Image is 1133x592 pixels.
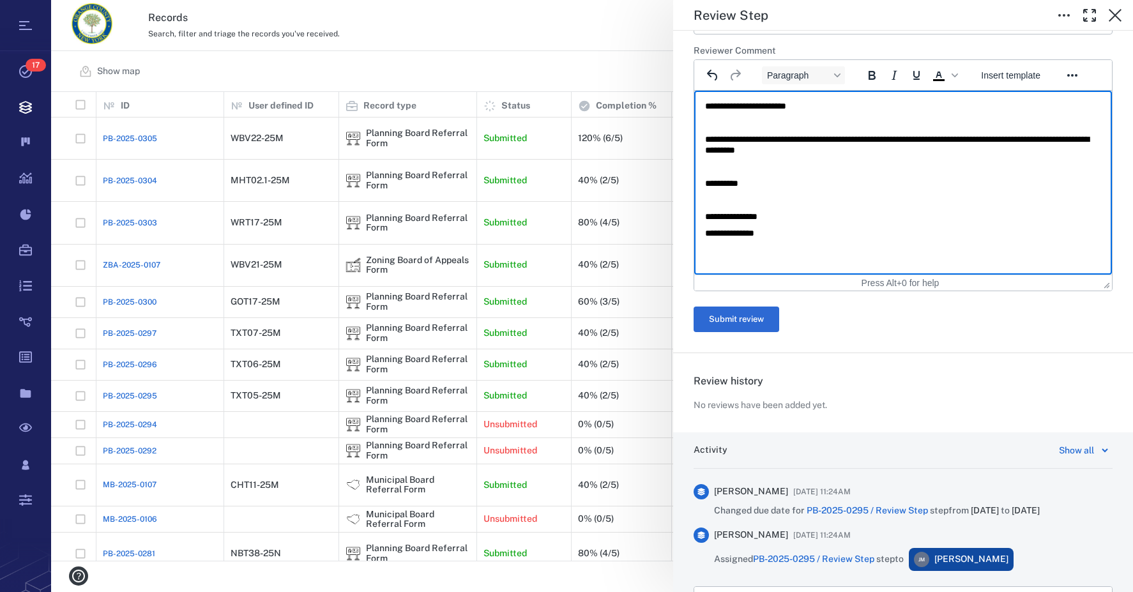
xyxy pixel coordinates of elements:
span: Insert template [981,70,1040,80]
span: [DATE] [971,505,999,515]
button: Redo [724,66,746,84]
button: Toggle Fullscreen [1077,3,1102,28]
div: Press the Up and Down arrow keys to resize the editor. [1104,277,1110,289]
button: Submit review [694,307,779,332]
span: Paragraph [767,70,830,80]
a: PB-2025-0295 / Review Step [753,554,874,564]
div: Show all [1059,443,1094,458]
span: [DATE] 11:24AM [793,527,851,543]
button: Bold [861,66,883,84]
button: Block Paragraph [762,66,845,84]
h6: Reviewer Comment [694,45,1113,57]
p: No reviews have been added yet. [694,399,827,412]
button: Toggle to Edit Boxes [1051,3,1077,28]
h5: Review Step [694,8,768,24]
span: [DATE] 11:24AM [793,484,851,499]
span: [PERSON_NAME] [934,553,1008,566]
body: Rich Text Area. Press ALT-0 for help. [10,10,407,22]
div: Press Alt+0 for help [833,278,968,288]
button: Underline [906,66,927,84]
div: J M [914,552,929,567]
button: Italic [883,66,905,84]
iframe: Rich Text Area [694,91,1112,275]
span: [DATE] [1012,505,1040,515]
button: Insert template [976,66,1046,84]
span: [PERSON_NAME] [714,485,788,498]
h6: Review history [694,374,1113,389]
span: Help [29,9,55,20]
a: PB-2025-0295 / Review Step [807,505,928,515]
h6: Activity [694,444,727,457]
span: Assigned step to [714,553,904,566]
span: [PERSON_NAME] [714,529,788,542]
button: Reveal or hide additional toolbar items [1061,66,1083,84]
span: 17 [26,59,46,72]
button: Undo [702,66,724,84]
span: Changed due date for step from to [714,505,1040,517]
div: Text color Black [928,66,960,84]
button: Close [1102,3,1128,28]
